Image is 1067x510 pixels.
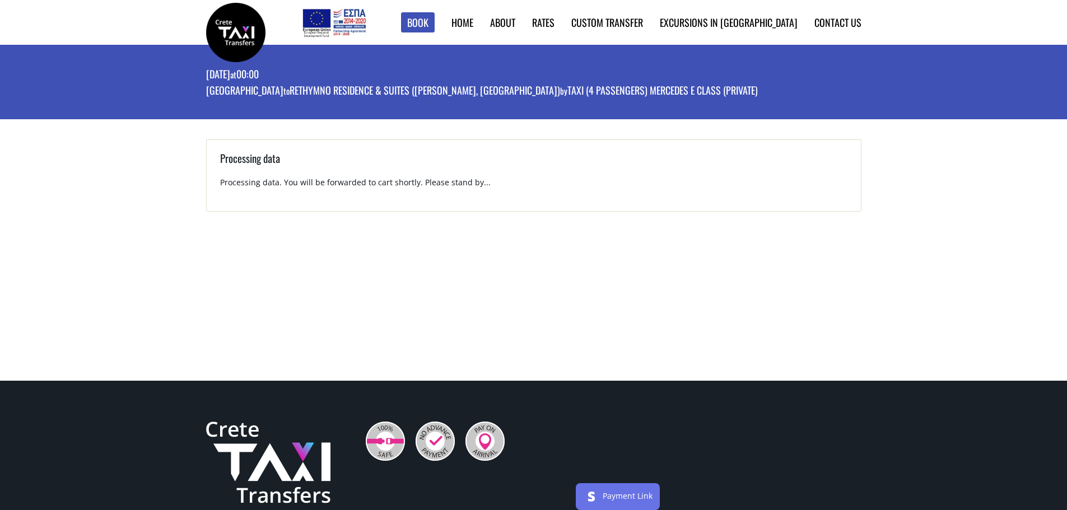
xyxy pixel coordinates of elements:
[220,151,847,177] h3: Processing data
[660,15,798,30] a: Excursions in [GEOGRAPHIC_DATA]
[583,488,600,506] img: stripe
[301,6,367,39] img: e-bannersEUERDF180X90.jpg
[206,67,758,83] p: [DATE] 00:00
[532,15,555,30] a: Rates
[401,12,435,33] a: Book
[230,68,236,81] small: at
[451,15,473,30] a: Home
[814,15,861,30] a: Contact us
[560,85,567,97] small: by
[465,422,505,461] img: Pay On Arrival
[571,15,643,30] a: Custom Transfer
[206,83,758,100] p: [GEOGRAPHIC_DATA] Rethymno Residence & Suites ([PERSON_NAME], [GEOGRAPHIC_DATA]) Taxi (4 passenge...
[206,3,265,62] img: Crete Taxi Transfers | Booking page | Crete Taxi Transfers
[603,490,653,501] a: Payment Link
[220,177,847,198] p: Processing data. You will be forwarded to cart shortly. Please stand by...
[366,422,405,461] img: 100% Safe
[490,15,515,30] a: About
[206,25,265,37] a: Crete Taxi Transfers | Booking page | Crete Taxi Transfers
[206,422,330,503] img: Crete Taxi Transfers
[283,85,290,97] small: to
[416,422,455,461] img: No Advance Payment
